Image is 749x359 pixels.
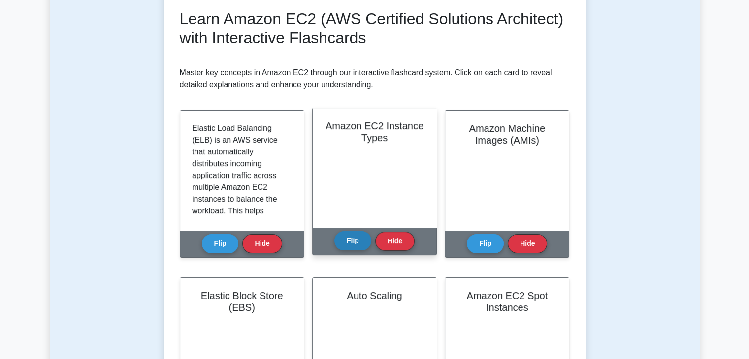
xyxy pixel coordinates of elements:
button: Hide [375,232,415,251]
button: Hide [242,234,282,253]
h2: Amazon Machine Images (AMIs) [457,122,557,146]
button: Flip [202,234,239,253]
h2: Learn Amazon EC2 (AWS Certified Solutions Architect) with Interactive Flashcards [180,9,570,47]
button: Flip [467,234,504,253]
p: Master key concepts in Amazon EC2 through our interactive flashcard system. Click on each card to... [180,67,570,90]
h2: Elastic Block Store (EBS) [192,290,292,313]
h2: Amazon EC2 Instance Types [325,120,424,144]
h2: Auto Scaling [325,290,424,301]
button: Flip [334,231,371,250]
button: Hide [508,234,547,253]
h2: Amazon EC2 Spot Instances [457,290,557,313]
